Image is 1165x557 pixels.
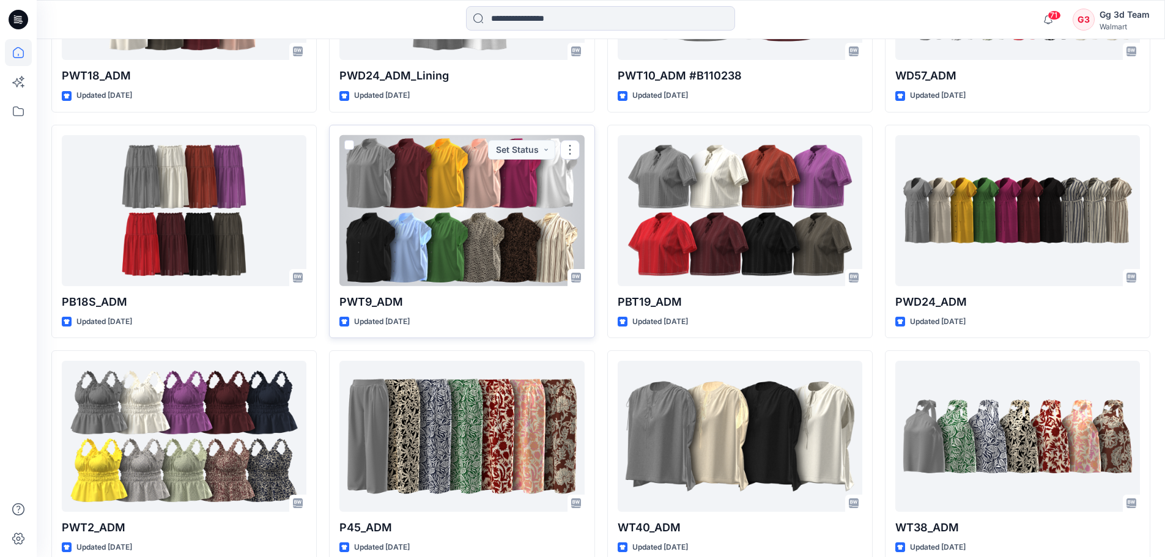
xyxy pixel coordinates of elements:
[62,67,306,84] p: PWT18_ADM
[895,519,1140,536] p: WT38_ADM
[1100,7,1150,22] div: Gg 3d Team
[339,361,584,512] a: P45_ADM
[76,541,132,554] p: Updated [DATE]
[895,293,1140,311] p: PWD24_ADM
[618,361,862,512] a: WT40_ADM
[895,361,1140,512] a: WT38_ADM
[339,67,584,84] p: PWD24_ADM_Lining
[895,135,1140,286] a: PWD24_ADM
[354,315,410,328] p: Updated [DATE]
[618,67,862,84] p: PWT10_ADM #B110238
[1073,9,1095,31] div: G3
[910,89,966,102] p: Updated [DATE]
[339,293,584,311] p: PWT9_ADM
[62,519,306,536] p: PWT2_ADM
[339,519,584,536] p: P45_ADM
[618,519,862,536] p: WT40_ADM
[76,315,132,328] p: Updated [DATE]
[910,541,966,554] p: Updated [DATE]
[76,89,132,102] p: Updated [DATE]
[910,315,966,328] p: Updated [DATE]
[895,67,1140,84] p: WD57_ADM
[354,89,410,102] p: Updated [DATE]
[632,315,688,328] p: Updated [DATE]
[1100,22,1150,31] div: Walmart
[632,89,688,102] p: Updated [DATE]
[618,293,862,311] p: PBT19_ADM
[1048,10,1061,20] span: 71
[354,541,410,554] p: Updated [DATE]
[62,293,306,311] p: PB18S_ADM
[62,135,306,286] a: PB18S_ADM
[62,361,306,512] a: PWT2_ADM
[618,135,862,286] a: PBT19_ADM
[632,541,688,554] p: Updated [DATE]
[339,135,584,286] a: PWT9_ADM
